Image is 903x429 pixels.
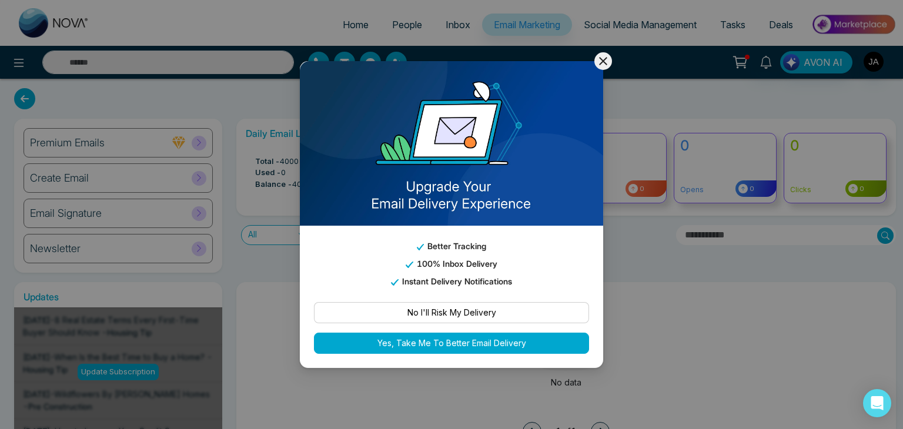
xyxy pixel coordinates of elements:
[314,302,589,323] button: No I'll Risk My Delivery
[406,262,413,268] img: tick_email_template.svg
[417,244,424,250] img: tick_email_template.svg
[314,275,589,288] p: Instant Delivery Notifications
[391,279,398,286] img: tick_email_template.svg
[314,240,589,253] p: Better Tracking
[314,333,589,354] button: Yes, Take Me To Better Email Delivery
[863,389,891,417] div: Open Intercom Messenger
[300,61,603,226] img: email_template_bg.png
[314,257,589,270] p: 100% Inbox Delivery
